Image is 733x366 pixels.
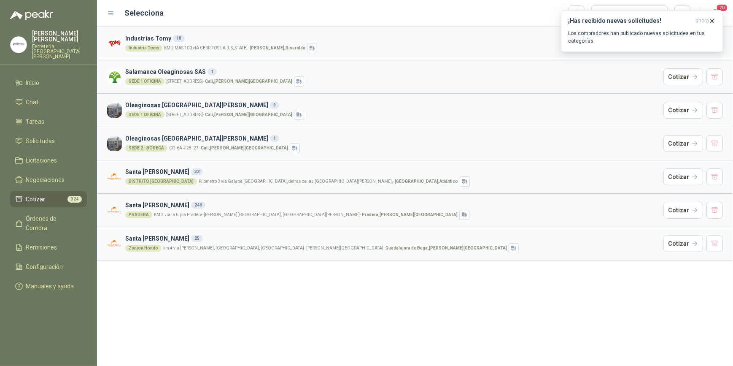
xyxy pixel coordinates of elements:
[191,168,203,175] div: 32
[716,4,728,12] span: 20
[591,5,668,22] button: Cargar cotizaciones
[199,179,458,184] p: Kilómetro 3 vía Galapa [GEOGRAPHIC_DATA], detras de las [GEOGRAPHIC_DATA][PERSON_NAME], -
[125,67,660,76] h3: Salamanca Oleaginosas SAS
[201,146,288,150] strong: Cali , [PERSON_NAME][GEOGRAPHIC_DATA]
[663,235,703,252] button: Cotizar
[125,145,167,152] div: SEDE 2 - BODEGA
[125,211,152,218] div: PRADERA
[205,112,292,117] strong: Cali , [PERSON_NAME][GEOGRAPHIC_DATA]
[10,239,87,255] a: Remisiones
[270,135,279,142] div: 1
[154,213,458,217] p: KM 2 vía la tupia Pradera-[PERSON_NAME][GEOGRAPHIC_DATA], [GEOGRAPHIC_DATA][PERSON_NAME] -
[208,68,217,75] div: 1
[107,236,122,251] img: Company Logo
[125,7,164,19] h2: Selecciona
[125,234,660,243] h3: Santa [PERSON_NAME]
[663,68,703,85] button: Cotizar
[26,175,65,184] span: Negociaciones
[26,282,74,291] span: Manuales y ayuda
[561,10,723,52] button: ¡Has recibido nuevas solicitudes!ahora Los compradores han publicado nuevas solicitudes en tus ca...
[32,30,87,42] p: [PERSON_NAME] [PERSON_NAME]
[568,17,692,24] h3: ¡Has recibido nuevas solicitudes!
[663,102,703,119] button: Cotizar
[26,117,45,126] span: Tareas
[10,152,87,168] a: Licitaciones
[663,135,703,152] button: Cotizar
[26,98,39,107] span: Chat
[125,201,660,210] h3: Santa [PERSON_NAME]
[26,214,79,233] span: Órdenes de Compra
[164,46,305,50] p: KM 2 MAS 100 vIA CERRITOS LA [US_STATE] -
[663,202,703,219] button: Cotizar
[205,79,292,84] strong: Cali , [PERSON_NAME][GEOGRAPHIC_DATA]
[107,103,122,118] img: Company Logo
[10,133,87,149] a: Solicitudes
[10,259,87,275] a: Configuración
[26,243,57,252] span: Remisiones
[125,100,660,110] h3: Oleaginosas [GEOGRAPHIC_DATA][PERSON_NAME]
[26,262,63,271] span: Configuración
[10,211,87,236] a: Órdenes de Compra
[10,191,87,207] a: Cotizar324
[663,168,703,185] button: Cotizar
[125,45,162,52] div: Industria Tomy
[26,195,46,204] span: Cotizar
[10,278,87,294] a: Manuales y ayuda
[11,37,27,53] img: Company Logo
[395,179,458,184] strong: [GEOGRAPHIC_DATA] , Atlántico
[270,102,279,108] div: 9
[26,156,57,165] span: Licitaciones
[125,245,162,252] div: Zanjon Hondo
[568,30,716,45] p: Los compradores han publicado nuevas solicitudes en tus categorías.
[385,246,507,250] strong: Guadalajara de Buga , [PERSON_NAME][GEOGRAPHIC_DATA]
[125,134,660,143] h3: Oleaginosas [GEOGRAPHIC_DATA][PERSON_NAME]
[32,44,87,59] p: Ferretería [GEOGRAPHIC_DATA][PERSON_NAME]
[125,167,660,176] h3: Santa [PERSON_NAME]
[166,79,292,84] p: [STREET_ADDRESS] -
[67,196,82,203] span: 324
[107,136,122,151] img: Company Logo
[125,78,164,85] div: SEDE 1 OFICINA
[10,10,53,20] img: Logo peakr
[26,136,55,146] span: Solicitudes
[10,172,87,188] a: Negociaciones
[107,70,122,84] img: Company Logo
[250,46,305,50] strong: [PERSON_NAME] , Risaralda
[10,75,87,91] a: Inicio
[125,111,164,118] div: SEDE 1 OFICINA
[362,212,458,217] strong: Pradera , [PERSON_NAME][GEOGRAPHIC_DATA]
[163,246,507,250] p: km 4 via [PERSON_NAME], [GEOGRAPHIC_DATA], [GEOGRAPHIC_DATA]. [PERSON_NAME][GEOGRAPHIC_DATA] -
[169,146,288,150] p: CR- 6A # 28 -27 -
[10,114,87,130] a: Tareas
[191,235,203,242] div: 25
[107,36,122,51] img: Company Logo
[26,78,40,87] span: Inicio
[191,202,205,209] div: 246
[125,34,660,43] h3: Industrias Tomy
[10,94,87,110] a: Chat
[125,178,197,185] div: DISTRITO [GEOGRAPHIC_DATA]
[708,6,723,21] button: 20
[173,35,185,42] div: 10
[695,17,709,24] span: ahora
[107,170,122,184] img: Company Logo
[166,113,292,117] p: [STREET_ADDRESS] -
[107,203,122,218] img: Company Logo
